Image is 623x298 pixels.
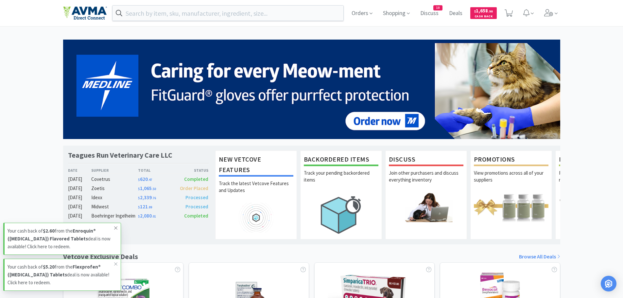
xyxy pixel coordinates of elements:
[601,276,616,291] div: Open Intercom Messenger
[474,9,476,13] span: $
[474,192,548,222] img: hero_promotions.png
[474,8,493,14] span: 1,658
[219,154,293,177] h1: New Vetcove Features
[138,185,156,191] span: 1,065
[184,213,208,219] span: Completed
[138,214,140,219] span: $
[488,9,493,13] span: . 98
[304,169,378,192] p: Track your pending backordered items
[68,203,92,211] div: [DATE]
[68,203,209,211] a: [DATE]Midwest$121.89Processed
[91,167,138,173] div: Supplier
[138,178,140,182] span: $
[389,169,463,192] p: Join other purchasers and discuss everything inventory
[91,212,138,220] div: Boehringer Ingelheim
[470,4,497,22] a: $1,658.98Cash Back
[389,154,463,166] h1: Discuss
[470,150,552,239] a: PromotionsView promotions across all of your suppliers
[474,154,548,166] h1: Promotions
[91,175,138,183] div: Covetrus
[68,175,92,183] div: [DATE]
[138,213,156,219] span: 2,080
[68,175,209,183] a: [DATE]Covetrus$620.47Completed
[68,184,92,192] div: [DATE]
[446,10,465,16] a: Deals
[63,6,107,20] img: e4e33dab9f054f5782a47901c742baa9_102.png
[68,150,172,160] h1: Teagues Run Veterinary Care LLC
[63,40,560,139] img: 5b85490d2c9a43ef9873369d65f5cc4c_481.png
[215,150,297,239] a: New Vetcove FeaturesTrack the latest Vetcove Features and Updates
[138,205,140,209] span: $
[304,154,378,166] h1: Backordered Items
[68,194,92,202] div: [DATE]
[434,6,442,10] span: 10
[91,194,138,202] div: Idexx
[138,167,173,173] div: Total
[304,192,378,237] img: hero_backorders.png
[184,176,208,182] span: Completed
[173,167,209,173] div: Status
[152,214,156,219] span: . 01
[389,192,463,222] img: hero_discuss.png
[474,169,548,192] p: View promotions across all of your suppliers
[43,228,55,234] strong: $2.60
[138,176,152,182] span: 620
[138,187,140,191] span: $
[300,150,382,239] a: Backordered ItemsTrack your pending backordered items
[519,253,560,261] a: Browse All Deals
[43,264,55,270] strong: $5.20
[152,187,156,191] span: . 50
[68,167,92,173] div: Date
[180,185,208,191] span: Order Placed
[219,180,293,203] p: Track the latest Vetcove Features and Updates
[68,194,209,202] a: [DATE]Idexx$2,339.76Processed
[138,203,152,210] span: 121
[148,205,152,209] span: . 89
[385,150,467,239] a: DiscussJoin other purchasers and discuss everything inventory
[91,203,138,211] div: Midwest
[8,263,114,287] p: Your cash back of from the deal is now available! Click here to redeem.
[219,203,293,233] img: hero_feature_roadmap.png
[112,6,344,21] input: Search by item, sku, manufacturer, ingredient, size...
[418,10,441,16] a: Discuss10
[185,203,208,210] span: Processed
[185,194,208,201] span: Processed
[152,196,156,200] span: . 76
[138,196,140,200] span: $
[474,15,493,19] span: Cash Back
[148,178,152,182] span: . 47
[68,212,92,220] div: [DATE]
[68,212,209,220] a: [DATE]Boehringer Ingelheim$2,080.01Completed
[68,184,209,192] a: [DATE]Zoetis$1,065.50Order Placed
[91,184,138,192] div: Zoetis
[8,227,114,251] p: Your cash back of from the deal is now available! Click here to redeem.
[138,194,156,201] span: 2,339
